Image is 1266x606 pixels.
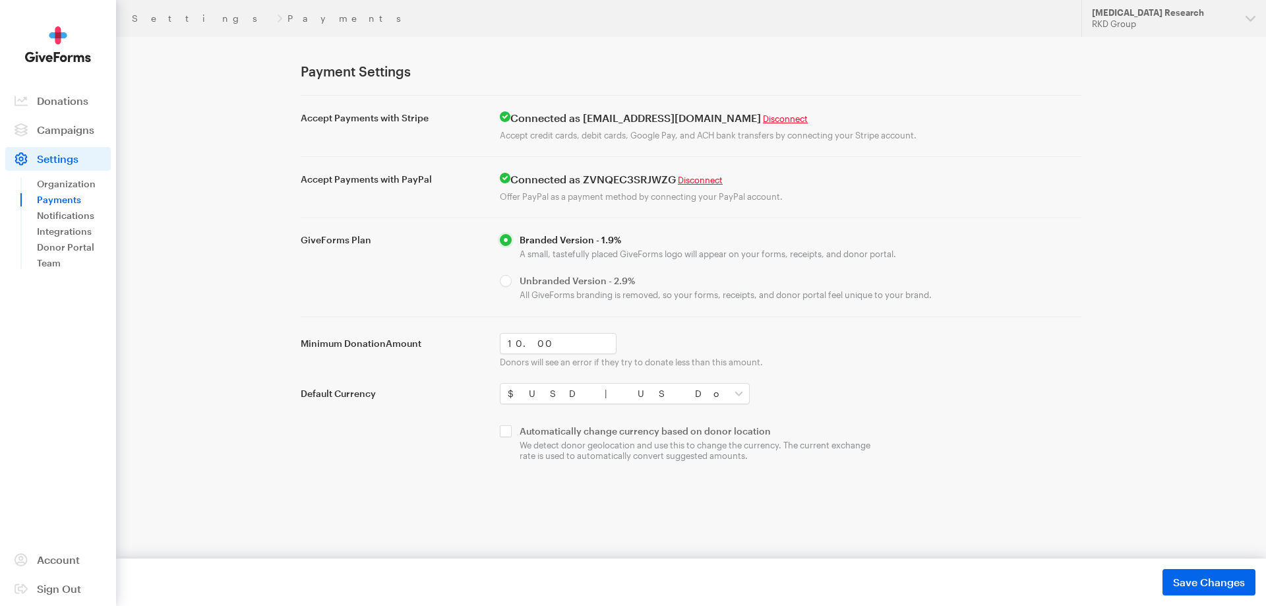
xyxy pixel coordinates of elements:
p: Donors will see an error if they try to donate less than this amount. [500,357,1081,367]
span: Campaigns [37,123,94,136]
a: Payments [37,192,111,208]
a: Donations [5,89,111,113]
label: Accept Payments with Stripe [301,112,484,124]
a: Notifications [37,208,111,224]
a: Integrations [37,224,111,239]
a: Organization [37,176,111,192]
a: Donor Portal [37,239,111,255]
span: Amount [386,338,421,349]
img: GiveForms [25,26,91,63]
a: Campaigns [5,118,111,142]
h1: Payment Settings [301,63,1081,79]
a: Team [37,255,111,271]
div: RKD Group [1092,18,1235,30]
h4: Connected as ZVNQEC3SRJWZG [500,173,1081,186]
label: GiveForms Plan [301,234,484,246]
label: Default Currency [301,388,484,400]
label: Minimum Donation [301,338,484,349]
h4: Connected as [EMAIL_ADDRESS][DOMAIN_NAME] [500,111,1081,125]
a: Disconnect [763,113,808,124]
span: Settings [37,152,78,165]
input: 0.00 [500,333,617,354]
span: Donations [37,94,88,107]
p: Accept credit cards, debit cards, Google Pay, and ACH bank transfers by connecting your Stripe ac... [500,130,1081,140]
p: Offer PayPal as a payment method by connecting your PayPal account. [500,191,1081,202]
label: Accept Payments with PayPal [301,173,484,185]
a: Disconnect [678,175,723,185]
div: [MEDICAL_DATA] Research [1092,7,1235,18]
a: Settings [5,147,111,171]
a: Settings [132,13,272,24]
